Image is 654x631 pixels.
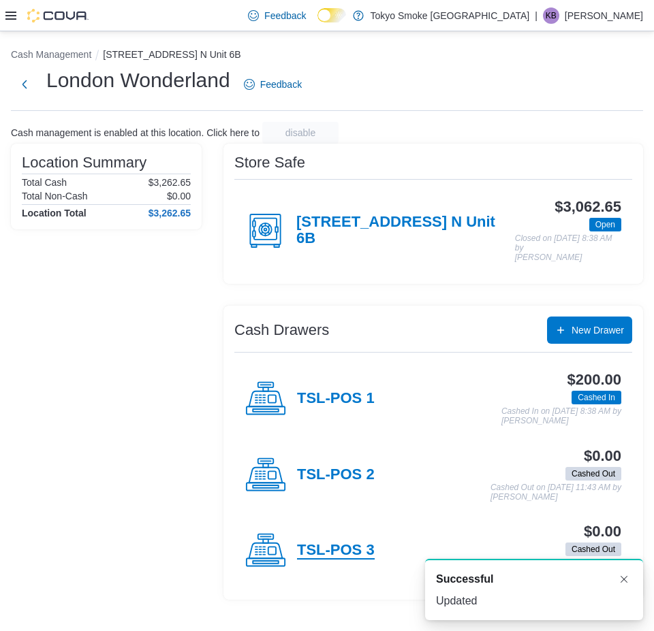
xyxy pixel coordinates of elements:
[535,7,538,24] p: |
[11,48,643,64] nav: An example of EuiBreadcrumbs
[572,391,621,404] span: Cashed In
[264,9,306,22] span: Feedback
[149,177,191,188] p: $3,262.65
[565,7,643,24] p: [PERSON_NAME]
[296,214,515,248] h4: [STREET_ADDRESS] N Unit 6B
[11,71,38,98] button: Next
[584,448,621,464] h3: $0.00
[547,317,632,344] button: New Drawer
[260,78,302,91] span: Feedback
[234,155,305,171] h3: Store Safe
[22,177,67,188] h6: Total Cash
[285,126,315,140] span: disable
[555,199,621,215] h3: $3,062.65
[11,49,91,60] button: Cash Management
[149,208,191,219] h4: $3,262.65
[565,467,621,481] span: Cashed Out
[22,191,88,201] h6: Total Non-Cash
[297,466,375,484] h4: TSL-POS 2
[567,372,621,388] h3: $200.00
[243,2,311,29] a: Feedback
[297,542,375,560] h4: TSL-POS 3
[167,191,191,201] p: $0.00
[578,391,615,404] span: Cashed In
[297,390,375,408] h4: TSL-POS 1
[572,323,624,337] span: New Drawer
[46,67,230,94] h1: London Wonderland
[103,49,240,60] button: [STREET_ADDRESS] N Unit 6B
[262,122,339,144] button: disable
[238,71,307,98] a: Feedback
[584,523,621,540] h3: $0.00
[234,322,329,338] h3: Cash Drawers
[436,571,493,587] span: Successful
[546,7,557,24] span: KB
[490,483,621,502] p: Cashed Out on [DATE] 11:43 AM by [PERSON_NAME]
[515,234,621,262] p: Closed on [DATE] 8:38 AM by [PERSON_NAME]
[589,218,621,231] span: Open
[371,7,530,24] p: Tokyo Smoke [GEOGRAPHIC_DATA]
[616,571,632,587] button: Dismiss toast
[501,407,621,425] p: Cashed In on [DATE] 8:38 AM by [PERSON_NAME]
[565,543,621,556] span: Cashed Out
[11,127,260,138] p: Cash management is enabled at this location. Click here to
[436,593,632,609] div: Updated
[27,9,89,22] img: Cova
[436,571,632,587] div: Notification
[572,543,615,555] span: Cashed Out
[317,22,318,23] span: Dark Mode
[317,8,346,22] input: Dark Mode
[543,7,559,24] div: Kathleen Bunt
[22,155,146,171] h3: Location Summary
[22,208,87,219] h4: Location Total
[572,468,615,480] span: Cashed Out
[595,219,615,231] span: Open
